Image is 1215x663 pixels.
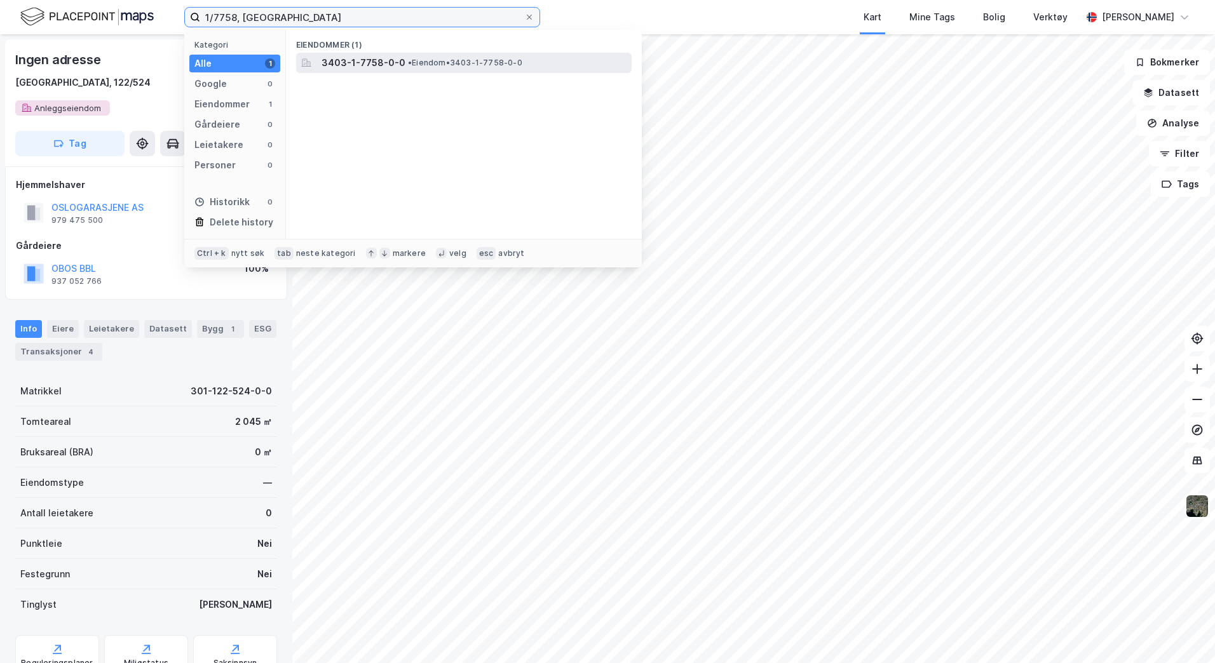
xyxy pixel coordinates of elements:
[244,261,269,276] div: 100%
[1149,141,1210,166] button: Filter
[20,475,84,490] div: Eiendomstype
[498,248,524,258] div: avbryt
[864,10,881,25] div: Kart
[20,445,93,460] div: Bruksareal (BRA)
[265,119,275,130] div: 0
[477,247,496,260] div: esc
[1185,494,1209,518] img: 9k=
[15,50,103,70] div: Ingen adresse
[194,76,227,91] div: Google
[200,8,524,27] input: Søk på adresse, matrikkel, gårdeiere, leietakere eller personer
[265,140,275,150] div: 0
[909,10,955,25] div: Mine Tags
[265,79,275,89] div: 0
[1033,10,1068,25] div: Verktøy
[194,194,250,210] div: Historikk
[296,248,356,258] div: neste kategori
[20,384,62,399] div: Matrikkel
[15,343,102,361] div: Transaksjoner
[1151,602,1215,663] div: Kontrollprogram for chat
[1151,171,1210,197] button: Tags
[20,566,70,582] div: Festegrunn
[983,10,1005,25] div: Bolig
[20,414,71,429] div: Tomteareal
[16,177,276,192] div: Hjemmelshaver
[393,248,426,258] div: markere
[199,597,272,612] div: [PERSON_NAME]
[257,536,272,551] div: Nei
[15,320,42,338] div: Info
[1151,602,1215,663] iframe: Chat Widget
[408,58,522,68] span: Eiendom • 3403-1-7758-0-0
[1136,110,1210,136] button: Analyse
[286,30,642,53] div: Eiendommer (1)
[51,215,103,225] div: 979 475 500
[51,276,102,286] div: 937 052 766
[255,445,272,460] div: 0 ㎡
[249,320,276,338] div: ESG
[263,475,272,490] div: —
[408,58,412,67] span: •
[1124,50,1210,75] button: Bokmerker
[15,75,151,90] div: [GEOGRAPHIC_DATA], 122/524
[20,6,154,28] img: logo.f888ab2527a4732fd821a326f86c7f29.svg
[194,56,212,71] div: Alle
[194,117,240,132] div: Gårdeiere
[275,247,294,260] div: tab
[20,536,62,551] div: Punktleie
[231,248,265,258] div: nytt søk
[16,238,276,253] div: Gårdeiere
[226,323,239,335] div: 1
[85,345,97,358] div: 4
[194,97,250,112] div: Eiendommer
[194,40,280,50] div: Kategori
[20,506,93,521] div: Antall leietakere
[257,566,272,582] div: Nei
[235,414,272,429] div: 2 045 ㎡
[322,55,405,70] span: 3403-1-7758-0-0
[194,247,229,260] div: Ctrl + k
[84,320,139,338] div: Leietakere
[144,320,192,338] div: Datasett
[1102,10,1174,25] div: [PERSON_NAME]
[266,506,272,521] div: 0
[15,131,125,156] button: Tag
[47,320,79,338] div: Eiere
[197,320,244,338] div: Bygg
[20,597,57,612] div: Tinglyst
[449,248,466,258] div: velg
[265,197,275,207] div: 0
[210,215,273,230] div: Delete history
[265,99,275,109] div: 1
[265,160,275,170] div: 0
[194,137,243,152] div: Leietakere
[1132,80,1210,105] button: Datasett
[265,58,275,69] div: 1
[191,384,272,399] div: 301-122-524-0-0
[194,157,236,173] div: Personer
